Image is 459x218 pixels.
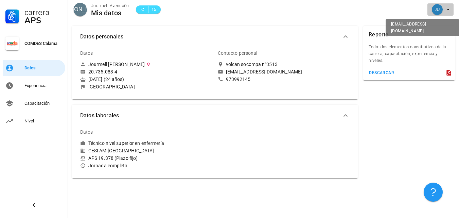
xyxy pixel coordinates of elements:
div: Técnico nivel superior en enfermería [88,140,164,146]
span: 15 [151,6,157,13]
div: CESFAM [GEOGRAPHIC_DATA] [80,148,212,154]
div: descargar [369,70,394,75]
button: Datos laborales [72,105,358,127]
div: [DATE] (24 años) [80,76,212,82]
a: Experiencia [3,78,65,94]
div: Jourmell [PERSON_NAME] [88,61,145,67]
div: Datos [80,45,93,61]
div: Experiencia [24,83,63,88]
div: Datos [24,65,63,71]
div: Nivel [24,118,63,124]
div: Carrera [24,8,63,16]
div: COMDES Calama [24,41,63,46]
div: 20.735.083-4 [88,69,117,75]
div: Jourmell Avendaño [91,2,129,9]
div: volcan socompa n°3513 [226,61,278,67]
div: 973992145 [226,76,251,82]
span: Datos personales [80,32,341,41]
div: APS [24,16,63,24]
div: Mis datos [91,9,129,17]
div: Jornada completa [80,163,212,169]
div: Todos los elementos constitutivos de la carrera; capacitación, experiencia y niveles. [363,44,455,68]
div: [GEOGRAPHIC_DATA] [88,84,135,90]
a: [EMAIL_ADDRESS][DOMAIN_NAME] [218,69,350,75]
span: Datos laborales [80,111,341,120]
div: avatar [73,3,87,16]
a: volcan socompa n°3513 [218,61,350,67]
div: Datos [80,124,93,140]
button: Datos personales [72,26,358,48]
div: [EMAIL_ADDRESS][DOMAIN_NAME] [226,69,302,75]
div: Capacitación [24,101,63,106]
div: Contacto personal [218,45,258,61]
div: APS 19.378 (Plazo fijo) [80,155,212,161]
a: 973992145 [218,76,350,82]
div: avatar [432,4,443,15]
a: Datos [3,60,65,76]
span: C [140,6,145,13]
button: descargar [366,68,397,78]
div: Reporte [369,26,388,44]
span: [PERSON_NAME] [58,3,103,16]
a: Nivel [3,113,65,129]
a: Capacitación [3,95,65,112]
